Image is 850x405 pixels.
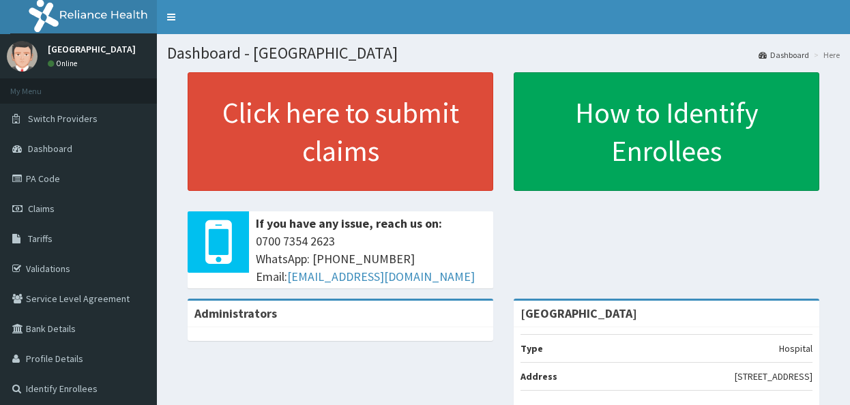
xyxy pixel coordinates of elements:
h1: Dashboard - [GEOGRAPHIC_DATA] [167,44,840,62]
a: Dashboard [759,49,809,61]
b: Administrators [194,305,277,321]
b: Address [521,370,557,382]
a: Online [48,59,80,68]
p: [STREET_ADDRESS] [735,370,812,383]
a: Click here to submit claims [188,72,493,191]
span: Dashboard [28,142,72,155]
a: [EMAIL_ADDRESS][DOMAIN_NAME] [287,269,475,284]
b: If you have any issue, reach us on: [256,215,442,231]
li: Here [810,49,840,61]
a: How to Identify Enrollees [514,72,819,191]
p: [GEOGRAPHIC_DATA] [48,44,136,54]
span: 0700 7354 2623 WhatsApp: [PHONE_NUMBER] Email: [256,232,486,285]
span: Claims [28,202,55,215]
img: User Image [7,41,38,72]
strong: [GEOGRAPHIC_DATA] [521,305,637,321]
span: Tariffs [28,232,53,245]
p: Hospital [779,342,812,355]
b: Type [521,342,543,355]
span: Switch Providers [28,112,98,125]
